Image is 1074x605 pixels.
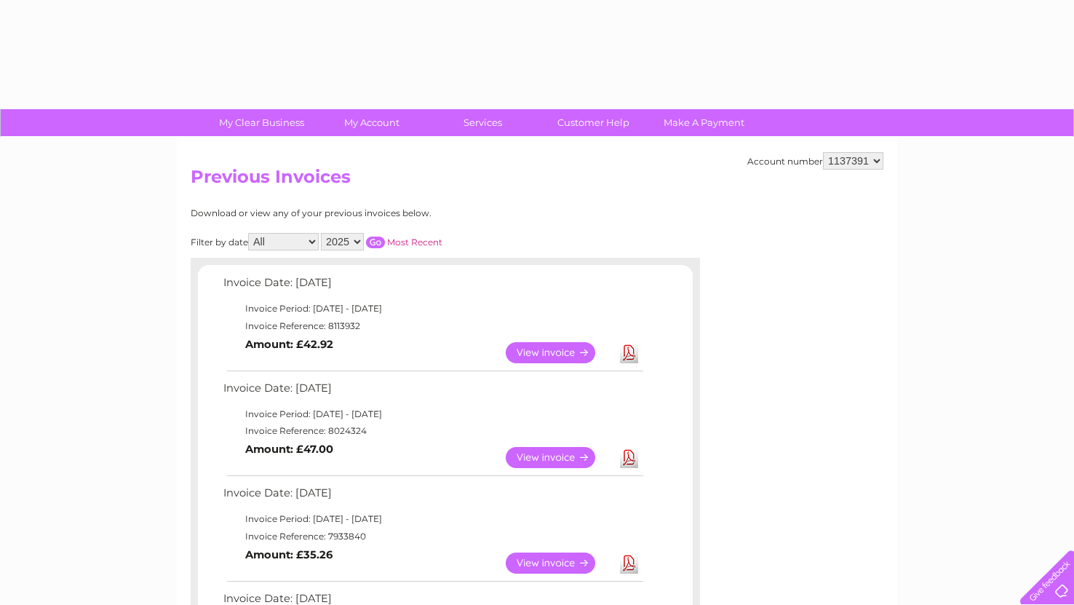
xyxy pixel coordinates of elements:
[191,208,573,218] div: Download or view any of your previous invoices below.
[220,317,645,335] td: Invoice Reference: 8113932
[220,528,645,545] td: Invoice Reference: 7933840
[620,447,638,468] a: Download
[506,447,613,468] a: View
[312,109,432,136] a: My Account
[220,379,645,406] td: Invoice Date: [DATE]
[220,422,645,440] td: Invoice Reference: 8024324
[245,548,333,561] b: Amount: £35.26
[245,443,333,456] b: Amount: £47.00
[220,406,645,423] td: Invoice Period: [DATE] - [DATE]
[533,109,653,136] a: Customer Help
[506,553,613,574] a: View
[423,109,543,136] a: Services
[620,553,638,574] a: Download
[191,233,573,250] div: Filter by date
[387,237,442,248] a: Most Recent
[747,152,883,170] div: Account number
[220,300,645,317] td: Invoice Period: [DATE] - [DATE]
[220,510,645,528] td: Invoice Period: [DATE] - [DATE]
[191,167,883,194] h2: Previous Invoices
[202,109,322,136] a: My Clear Business
[644,109,764,136] a: Make A Payment
[220,483,645,510] td: Invoice Date: [DATE]
[506,342,613,363] a: View
[620,342,638,363] a: Download
[245,338,333,351] b: Amount: £42.92
[220,273,645,300] td: Invoice Date: [DATE]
